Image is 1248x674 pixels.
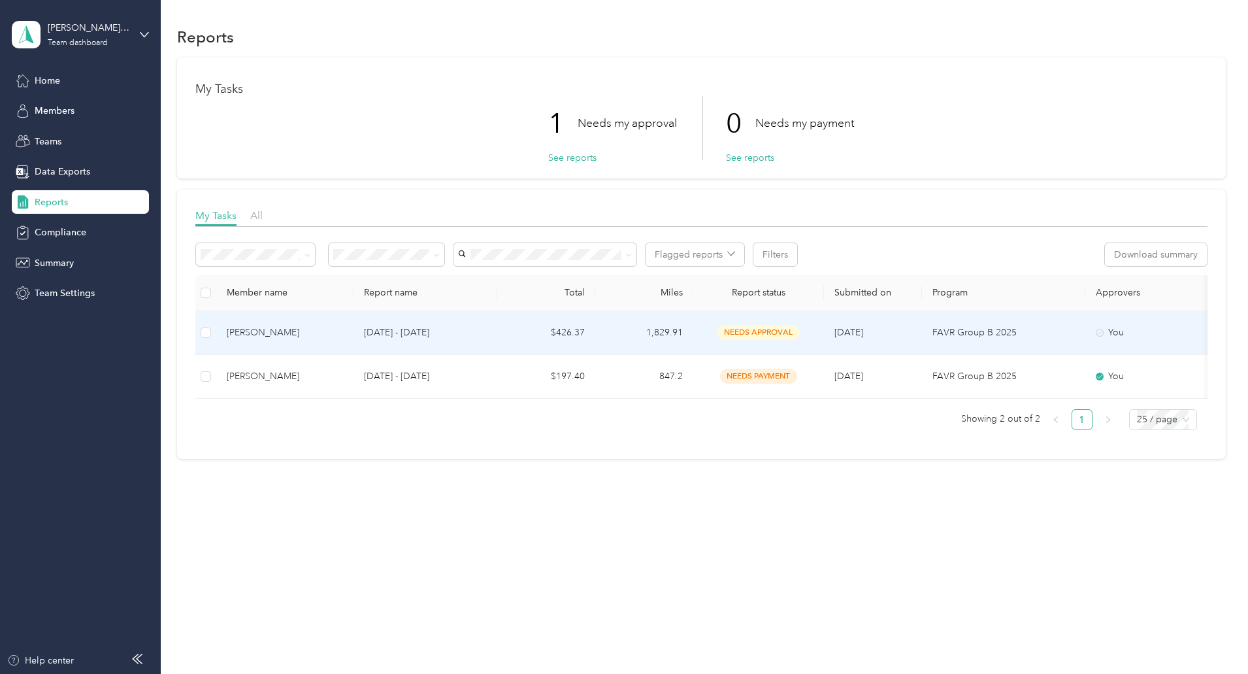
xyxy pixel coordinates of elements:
[48,21,129,35] div: [PERSON_NAME][EMAIL_ADDRESS][PERSON_NAME][DOMAIN_NAME]
[195,209,237,222] span: My Tasks
[1045,409,1066,430] button: left
[548,151,597,165] button: See reports
[35,226,86,239] span: Compliance
[922,275,1085,311] th: Program
[1098,409,1119,430] button: right
[1096,369,1206,384] div: You
[961,409,1040,429] span: Showing 2 out of 2
[1072,410,1092,430] a: 1
[922,311,1085,355] td: FAVR Group B 2025
[1175,601,1248,674] iframe: Everlance-gr Chat Button Frame
[216,275,353,311] th: Member name
[1045,409,1066,430] li: Previous Page
[353,275,497,311] th: Report name
[497,355,595,399] td: $197.40
[35,74,60,88] span: Home
[227,287,343,298] div: Member name
[824,275,922,311] th: Submitted on
[726,151,774,165] button: See reports
[35,286,95,300] span: Team Settings
[364,369,487,384] p: [DATE] - [DATE]
[932,369,1075,384] p: FAVR Group B 2025
[1096,326,1206,340] div: You
[497,311,595,355] td: $426.37
[578,115,677,131] p: Needs my approval
[717,325,800,340] span: needs approval
[922,355,1085,399] td: FAVR Group B 2025
[1129,409,1197,430] div: Page Size
[1137,410,1189,430] span: 25 / page
[834,327,863,338] span: [DATE]
[753,243,797,266] button: Filters
[834,371,863,382] span: [DATE]
[35,165,90,178] span: Data Exports
[704,287,813,298] span: Report status
[7,654,74,667] button: Help center
[508,287,585,298] div: Total
[1085,275,1216,311] th: Approvers
[177,30,234,44] h1: Reports
[548,96,578,151] p: 1
[1072,409,1092,430] li: 1
[48,39,108,47] div: Team dashboard
[35,256,74,270] span: Summary
[364,326,487,340] p: [DATE] - [DATE]
[195,82,1207,96] h1: My Tasks
[1052,416,1060,424] span: left
[227,326,343,340] div: [PERSON_NAME]
[1098,409,1119,430] li: Next Page
[250,209,263,222] span: All
[595,355,693,399] td: 847.2
[720,369,797,384] span: needs payment
[606,287,683,298] div: Miles
[1104,416,1112,424] span: right
[726,96,755,151] p: 0
[227,369,343,384] div: [PERSON_NAME]
[35,135,61,148] span: Teams
[755,115,854,131] p: Needs my payment
[35,195,68,209] span: Reports
[595,311,693,355] td: 1,829.91
[646,243,744,266] button: Flagged reports
[35,104,74,118] span: Members
[1105,243,1207,266] button: Download summary
[932,326,1075,340] p: FAVR Group B 2025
